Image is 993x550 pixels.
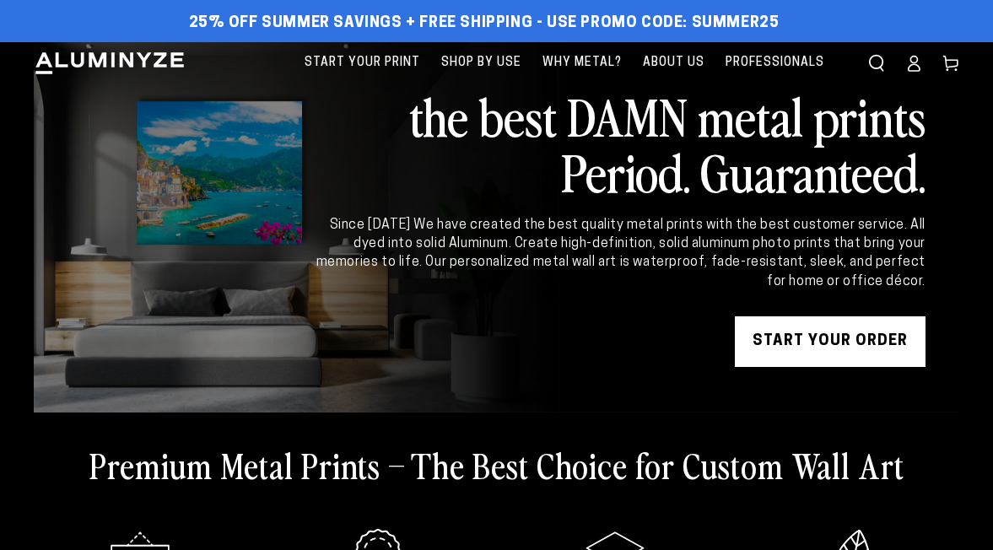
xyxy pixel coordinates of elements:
[441,52,521,73] span: Shop By Use
[34,51,186,76] img: Aluminyze
[735,316,926,367] a: START YOUR Order
[305,52,420,73] span: Start Your Print
[858,45,895,82] summary: Search our site
[189,14,780,33] span: 25% off Summer Savings + Free Shipping - Use Promo Code: SUMMER25
[726,52,824,73] span: Professionals
[717,42,833,84] a: Professionals
[634,42,713,84] a: About Us
[433,42,530,84] a: Shop By Use
[643,52,704,73] span: About Us
[542,52,622,73] span: Why Metal?
[534,42,630,84] a: Why Metal?
[296,42,429,84] a: Start Your Print
[313,216,926,292] div: Since [DATE] We have created the best quality metal prints with the best customer service. All dy...
[89,443,904,487] h2: Premium Metal Prints – The Best Choice for Custom Wall Art
[313,88,926,199] h2: the best DAMN metal prints Period. Guaranteed.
